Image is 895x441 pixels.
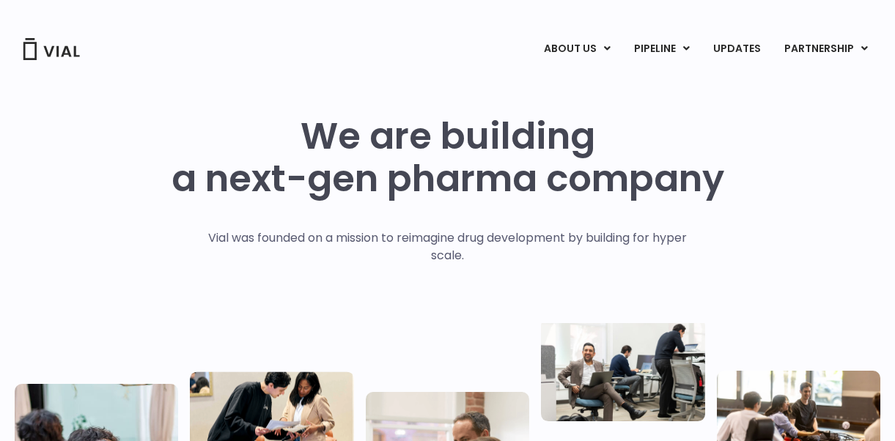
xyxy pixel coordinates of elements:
img: Vial Logo [22,38,81,60]
h1: We are building a next-gen pharma company [172,115,724,200]
a: ABOUT USMenu Toggle [532,37,622,62]
a: UPDATES [701,37,772,62]
img: Three people working in an office [541,319,704,421]
a: PARTNERSHIPMenu Toggle [773,37,880,62]
a: PIPELINEMenu Toggle [622,37,701,62]
p: Vial was founded on a mission to reimagine drug development by building for hyper scale. [193,229,702,264]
